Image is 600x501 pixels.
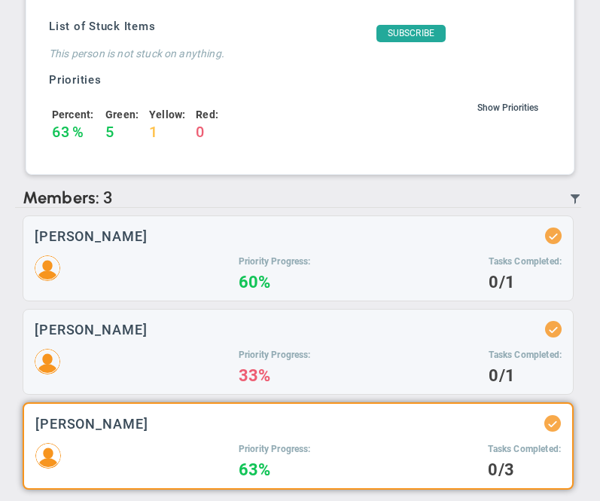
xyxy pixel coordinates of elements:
[475,100,541,117] button: Show Priorities
[239,463,311,477] h4: 63%
[548,231,559,241] div: Updated Status
[239,349,311,362] h5: Priority Progress:
[35,417,148,431] h3: [PERSON_NAME]
[72,123,84,141] h3: %
[489,349,562,362] h5: Tasks Completed:
[52,108,95,121] h4: Percent:
[105,108,139,121] h4: Green:
[35,229,148,243] h3: [PERSON_NAME]
[196,123,205,141] h3: 0
[35,322,148,337] h3: [PERSON_NAME]
[196,108,218,121] h4: Red:
[35,349,60,374] img: 204747.Person.photo
[49,19,544,35] h3: List of Stuck Items
[35,443,61,469] img: 206891.Person.photo
[239,276,311,289] h4: 60%
[105,123,114,141] h3: 5
[239,255,311,268] h5: Priority Progress:
[477,102,538,113] span: Show Priorities
[49,72,544,88] h3: Priorities
[239,369,311,383] h4: 33%
[569,193,581,205] span: Filter Updated Members
[52,123,70,141] h3: 63
[548,324,559,335] div: Updated Status
[239,443,311,456] h5: Priority Progress:
[489,276,562,289] h4: 0/1
[49,47,544,60] h4: This person is not stuck on anything.
[23,191,99,205] span: Members:
[35,255,60,281] img: 204746.Person.photo
[149,123,158,141] h3: 1
[489,255,562,268] h5: Tasks Completed:
[489,369,562,383] h4: 0/1
[103,191,113,205] span: 3
[376,25,446,42] span: SUBSCRIBE
[149,108,185,121] h4: Yellow:
[488,443,561,456] h5: Tasks Completed:
[547,418,558,429] div: Updated Status
[488,463,561,477] h4: 0/3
